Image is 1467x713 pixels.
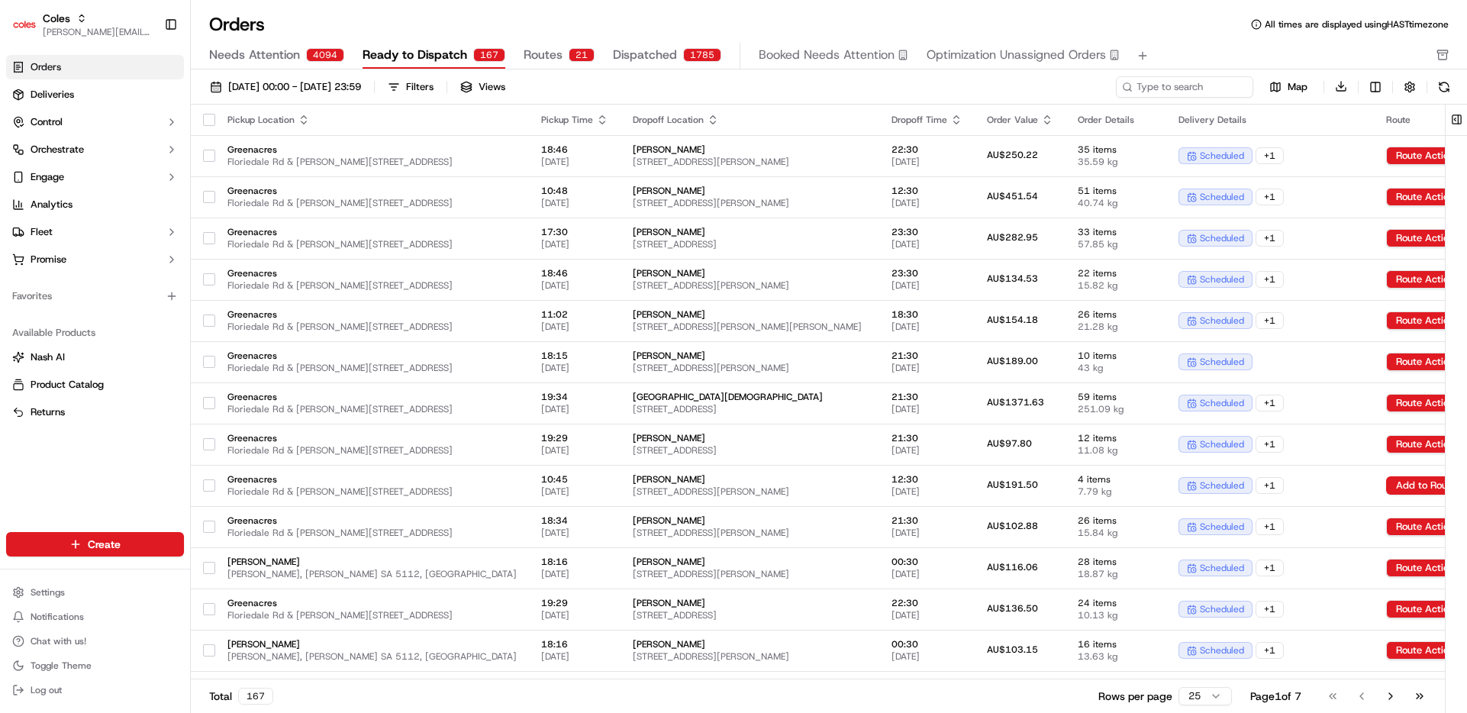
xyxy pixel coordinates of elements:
[541,144,608,156] span: 18:46
[406,80,434,94] div: Filters
[127,237,132,249] span: •
[473,48,505,62] div: 167
[6,165,184,189] button: Engage
[227,350,517,362] span: Greenacres
[47,237,124,249] span: [PERSON_NAME]
[891,156,962,168] span: [DATE]
[891,144,962,156] span: 22:30
[12,378,178,392] a: Product Catalog
[227,362,517,374] span: Floriedale Rd & [PERSON_NAME][STREET_ADDRESS]
[891,527,962,539] span: [DATE]
[227,144,517,156] span: Greenacres
[891,279,962,292] span: [DATE]
[31,586,65,598] span: Settings
[891,350,962,362] span: 21:30
[1078,238,1154,250] span: 57.85 kg
[227,444,517,457] span: Floriedale Rd & [PERSON_NAME][STREET_ADDRESS]
[633,473,867,486] span: [PERSON_NAME]
[891,444,962,457] span: [DATE]
[40,98,275,115] input: Got a question? Start typing here...
[1200,191,1244,203] span: scheduled
[1078,432,1154,444] span: 12 items
[987,149,1038,161] span: AU$250.22
[987,190,1038,202] span: AU$451.54
[152,337,185,349] span: Pylon
[227,403,517,415] span: Floriedale Rd & [PERSON_NAME][STREET_ADDRESS]
[31,143,84,156] span: Orchestrate
[1078,185,1154,197] span: 51 items
[228,80,361,94] span: [DATE] 00:00 - [DATE] 23:59
[541,267,608,279] span: 18:46
[227,486,517,498] span: Floriedale Rd & [PERSON_NAME][STREET_ADDRESS]
[613,46,677,64] span: Dispatched
[891,650,962,663] span: [DATE]
[891,556,962,568] span: 00:30
[31,253,66,266] span: Promise
[6,55,184,79] a: Orders
[69,161,210,173] div: We're available if you need us!
[1256,642,1284,659] div: + 1
[1259,78,1317,96] button: Map
[227,527,517,539] span: Floriedale Rd & [PERSON_NAME][STREET_ADDRESS]
[987,602,1038,615] span: AU$136.50
[15,302,27,314] div: 📗
[31,88,74,102] span: Deliveries
[9,294,123,321] a: 📗Knowledge Base
[43,26,152,38] button: [PERSON_NAME][EMAIL_ADDRESS][DOMAIN_NAME]
[633,144,867,156] span: [PERSON_NAME]
[1078,279,1154,292] span: 15.82 kg
[1078,267,1154,279] span: 22 items
[15,146,43,173] img: 1736555255976-a54dd68f-1ca7-489b-9aae-adbdc363a1c4
[12,12,37,37] img: Coles
[6,321,184,345] div: Available Products
[1078,444,1154,457] span: 11.08 kg
[891,403,962,415] span: [DATE]
[633,432,867,444] span: [PERSON_NAME]
[987,644,1038,656] span: AU$103.15
[633,308,867,321] span: [PERSON_NAME]
[6,655,184,676] button: Toggle Theme
[227,156,517,168] span: Floriedale Rd & [PERSON_NAME][STREET_ADDRESS]
[633,185,867,197] span: [PERSON_NAME]
[1078,350,1154,362] span: 10 items
[43,11,70,26] span: Coles
[209,12,265,37] h1: Orders
[135,237,166,249] span: [DATE]
[1098,689,1172,704] p: Rows per page
[6,137,184,162] button: Orchestrate
[31,378,104,392] span: Product Catalog
[987,561,1038,573] span: AU$116.06
[1078,650,1154,663] span: 13.63 kg
[891,597,962,609] span: 22:30
[891,197,962,209] span: [DATE]
[987,396,1044,408] span: AU$1371.63
[541,597,608,609] span: 19:29
[633,515,867,527] span: [PERSON_NAME]
[227,226,517,238] span: Greenacres
[209,46,300,64] span: Needs Attention
[6,631,184,652] button: Chat with us!
[987,114,1053,126] div: Order Value
[541,226,608,238] span: 17:30
[31,170,64,184] span: Engage
[633,403,867,415] span: [STREET_ADDRESS]
[891,609,962,621] span: [DATE]
[633,609,867,621] span: [STREET_ADDRESS]
[987,520,1038,532] span: AU$102.88
[227,609,517,621] span: Floriedale Rd & [PERSON_NAME][STREET_ADDRESS]
[541,321,608,333] span: [DATE]
[1078,486,1154,498] span: 7.79 kg
[6,400,184,424] button: Returns
[1078,308,1154,321] span: 26 items
[891,391,962,403] span: 21:30
[1288,80,1307,94] span: Map
[6,679,184,701] button: Log out
[108,337,185,349] a: Powered byPylon
[6,110,184,134] button: Control
[227,556,517,568] span: [PERSON_NAME]
[6,247,184,272] button: Promise
[227,197,517,209] span: Floriedale Rd & [PERSON_NAME][STREET_ADDRESS]
[31,611,84,623] span: Notifications
[541,432,608,444] span: 19:29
